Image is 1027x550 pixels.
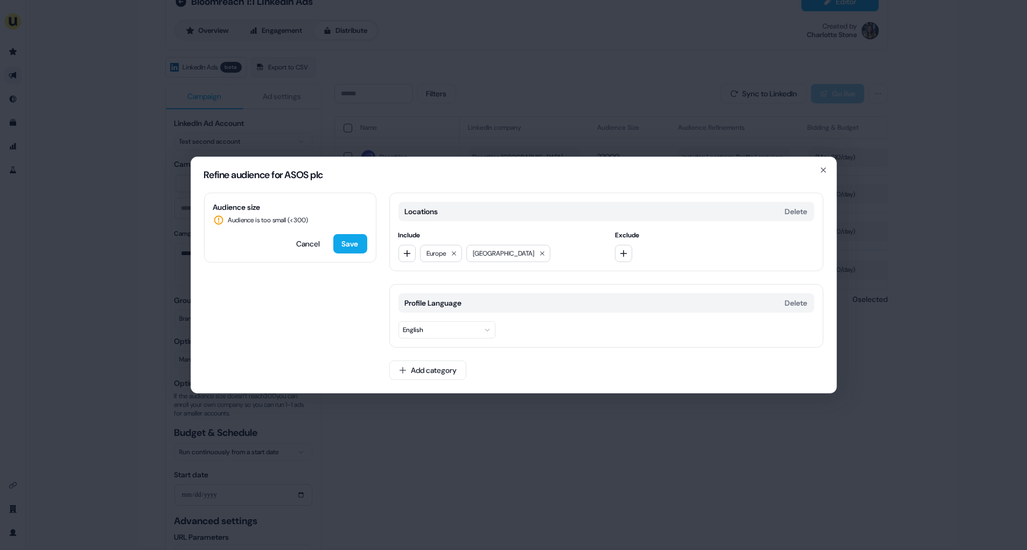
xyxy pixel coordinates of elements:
[399,230,598,241] span: Include
[399,321,495,339] button: English
[785,206,808,217] button: Delete
[288,234,329,253] button: Cancel
[405,206,438,217] span: Locations
[785,298,808,308] button: Delete
[204,170,823,180] h2: Refine audience for ASOS plc
[473,248,535,259] span: [GEOGRAPHIC_DATA]
[427,248,446,259] span: Europe
[389,361,466,380] button: Add category
[228,215,309,225] span: Audience is too small (< 300 )
[405,298,462,308] span: Profile Language
[615,230,814,241] span: Exclude
[213,202,367,213] span: Audience size
[333,234,367,253] button: Save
